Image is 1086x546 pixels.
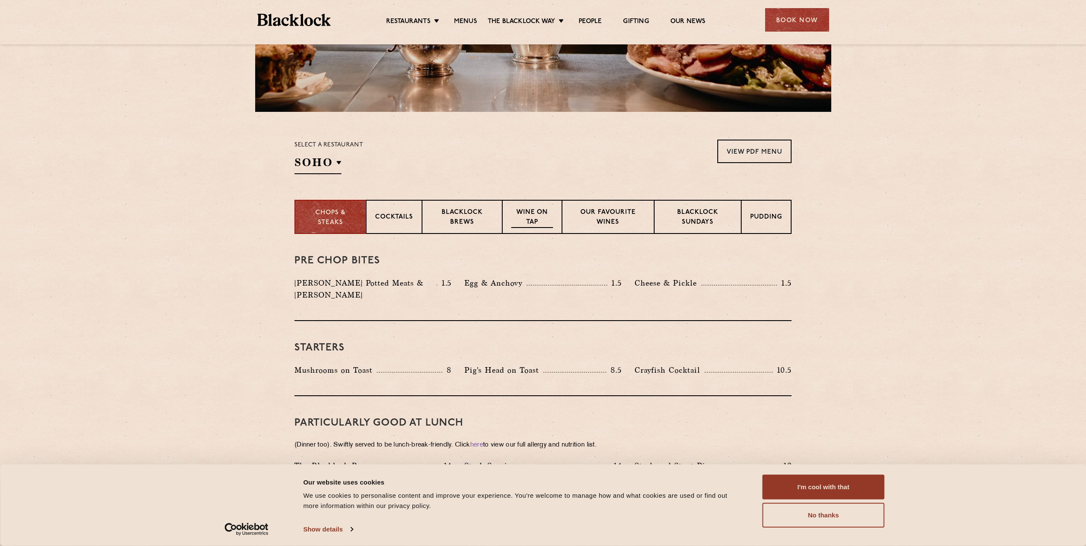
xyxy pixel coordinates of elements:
[375,213,413,223] p: Cocktails
[294,277,437,301] p: [PERSON_NAME] Potted Meats & [PERSON_NAME]
[773,365,792,376] p: 10.5
[386,18,431,27] a: Restaurants
[607,277,622,289] p: 1.5
[635,277,701,289] p: Cheese & Pickle
[209,523,284,536] a: Usercentrics Cookiebot - opens in a new window
[623,18,649,27] a: Gifting
[437,277,452,289] p: 1.5
[670,18,706,27] a: Our News
[303,491,743,511] div: We use cookies to personalise content and improve your experience. You're welcome to manage how a...
[511,208,553,228] p: Wine on Tap
[443,365,451,376] p: 8
[717,140,792,163] a: View PDF Menu
[294,140,363,151] p: Select a restaurant
[294,460,381,472] p: The Blacklock Burger
[777,277,792,289] p: 1.5
[294,155,341,174] h2: SOHO
[294,439,792,451] p: (Dinner too). Swiftly served to be lunch-break-friendly. Click to view our full allergy and nutri...
[464,460,515,472] p: Steak Sarnie
[763,475,885,499] button: I'm cool with that
[294,342,792,353] h3: Starters
[750,213,782,223] p: Pudding
[431,208,493,228] p: Blacklock Brews
[606,365,622,376] p: 8.5
[579,18,602,27] a: People
[303,523,353,536] a: Show details
[635,364,705,376] p: Crayfish Cocktail
[663,208,732,228] p: Blacklock Sundays
[571,208,645,228] p: Our favourite wines
[454,18,477,27] a: Menus
[464,364,543,376] p: Pig's Head on Toast
[470,442,483,448] a: here
[779,460,792,471] p: 12
[464,277,527,289] p: Egg & Anchovy
[763,503,885,528] button: No thanks
[440,460,452,471] p: 14
[635,460,713,472] p: Steak and Stout Pie
[294,418,792,429] h3: PARTICULARLY GOOD AT LUNCH
[303,477,743,487] div: Our website uses cookies
[609,460,622,471] p: 14
[294,364,377,376] p: Mushrooms on Toast
[304,208,357,228] p: Chops & Steaks
[488,18,555,27] a: The Blacklock Way
[294,255,792,266] h3: Pre Chop Bites
[765,8,829,32] div: Book Now
[257,14,331,26] img: BL_Textured_Logo-footer-cropped.svg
